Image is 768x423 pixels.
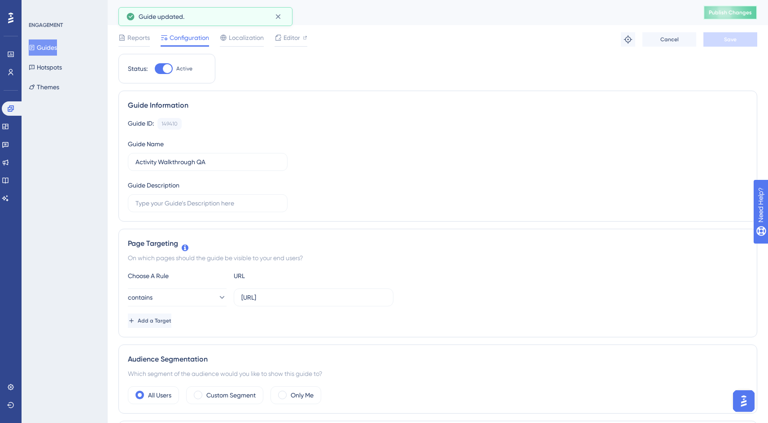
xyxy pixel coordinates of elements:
button: Guides [29,39,57,56]
div: ENGAGEMENT [29,22,63,29]
span: Publish Changes [709,9,752,16]
div: Activity Walkthrough QA [118,6,681,19]
span: Configuration [170,32,209,43]
button: Save [703,32,757,47]
div: Guide Name [128,139,164,149]
span: Save [724,36,737,43]
span: Active [176,65,192,72]
div: Guide ID: [128,118,154,130]
div: URL [234,270,332,281]
div: 149410 [161,120,178,127]
span: contains [128,292,153,303]
button: Cancel [642,32,696,47]
span: Reports [127,32,150,43]
input: yourwebsite.com/path [241,292,386,302]
div: Page Targeting [128,238,748,249]
iframe: UserGuiding AI Assistant Launcher [730,388,757,414]
input: Type your Guide’s Description here [135,198,280,208]
div: Choose A Rule [128,270,227,281]
div: Status: [128,63,148,74]
span: Need Help? [21,2,56,13]
label: All Users [148,390,171,401]
div: Audience Segmentation [128,354,748,365]
span: Editor [284,32,300,43]
label: Custom Segment [206,390,256,401]
div: Guide Information [128,100,748,111]
button: contains [128,288,227,306]
label: Only Me [291,390,314,401]
span: Cancel [660,36,679,43]
button: Add a Target [128,314,171,328]
div: On which pages should the guide be visible to your end users? [128,253,748,263]
span: Guide updated. [139,11,184,22]
button: Publish Changes [703,5,757,20]
div: Which segment of the audience would you like to show this guide to? [128,368,748,379]
button: Themes [29,79,59,95]
div: Guide Description [128,180,179,191]
span: Localization [229,32,264,43]
span: Add a Target [138,317,171,324]
input: Type your Guide’s Name here [135,157,280,167]
button: Hotspots [29,59,62,75]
